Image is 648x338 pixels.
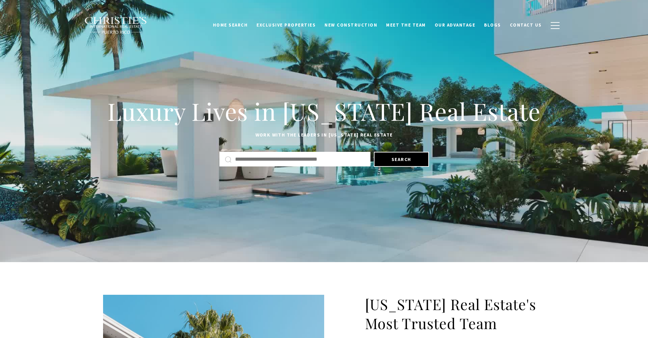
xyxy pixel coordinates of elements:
[209,19,252,32] a: Home Search
[320,19,382,32] a: New Construction
[374,152,429,167] button: Search
[382,19,430,32] a: Meet the Team
[256,22,316,28] span: Exclusive Properties
[510,22,542,28] span: Contact Us
[325,22,377,28] span: New Construction
[103,96,545,126] h1: Luxury Lives in [US_STATE] Real Estate
[484,22,501,28] span: Blogs
[252,19,320,32] a: Exclusive Properties
[365,295,545,333] h2: [US_STATE] Real Estate's Most Trusted Team
[435,22,476,28] span: Our Advantage
[103,131,545,139] p: Work with the leaders in [US_STATE] Real Estate
[480,19,505,32] a: Blogs
[430,19,480,32] a: Our Advantage
[84,17,148,34] img: Christie's International Real Estate black text logo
